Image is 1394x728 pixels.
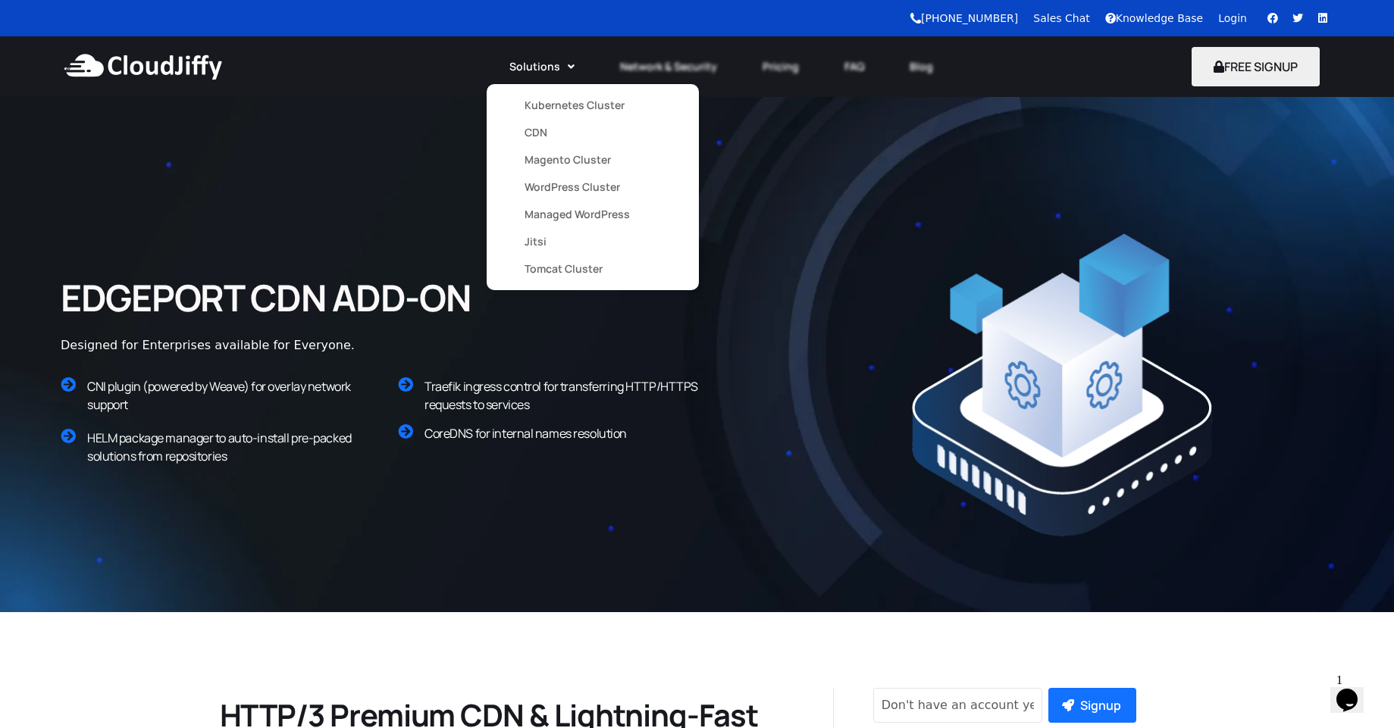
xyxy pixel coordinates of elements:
span: CoreDNS for internal names resolution [424,425,627,442]
a: Kubernetes Cluster [525,92,661,119]
a: Network & Security [597,50,740,83]
button: FREE SIGNUP [1192,47,1320,86]
a: Login [1218,12,1247,24]
span: HELM package manager to auto-install pre-packed solutions from repositories [87,430,352,464]
span: Traefik ingress control for transferring HTTP/HTTPS requests to services [424,378,698,413]
iframe: chat widget [1330,667,1379,713]
button: Signup [1048,688,1136,723]
a: Pricing [740,50,822,83]
a: Tomcat Cluster [525,255,661,283]
input: Don't have an account yet? [873,688,1043,723]
a: WordPress Cluster [525,173,661,201]
a: Jitsi [525,228,661,255]
a: [PHONE_NUMBER] [910,12,1018,24]
div: Designed for Enterprises available for Everyone. [61,336,591,355]
span: CNI plugin (powered by Weave) for overlay network support [87,378,351,413]
a: FREE SIGNUP [1192,58,1320,75]
a: Blog [887,50,956,83]
a: CDN [525,119,661,146]
a: FAQ [822,50,887,83]
a: Solutions [487,50,597,83]
h2: EDGEPORT CDN ADD-ON [61,274,501,321]
a: Magento Cluster [525,146,661,173]
a: Sales Chat [1033,12,1089,24]
a: Knowledge Base [1105,12,1204,24]
img: CDN.png [910,232,1214,538]
a: Managed WordPress [525,201,661,228]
